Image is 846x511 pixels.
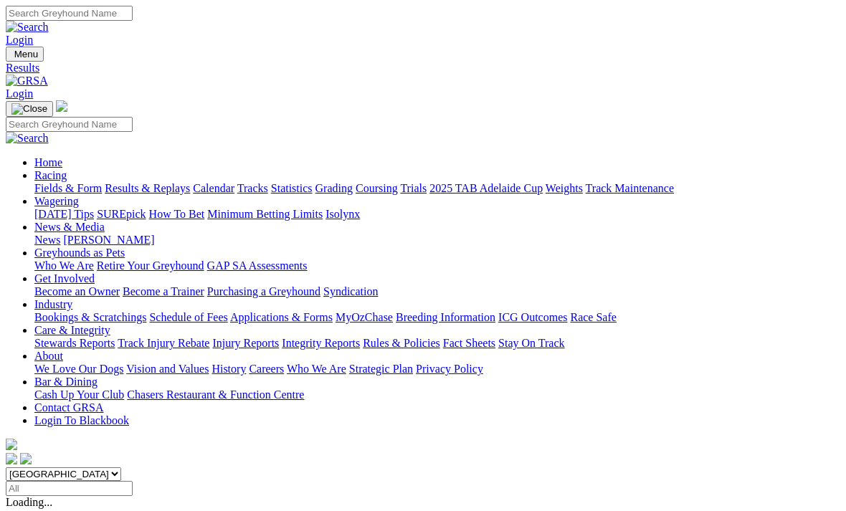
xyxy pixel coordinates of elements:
[230,311,333,323] a: Applications & Forms
[149,208,205,220] a: How To Bet
[34,350,63,362] a: About
[6,481,133,496] input: Select date
[149,311,227,323] a: Schedule of Fees
[34,337,115,349] a: Stewards Reports
[6,101,53,117] button: Toggle navigation
[249,363,284,375] a: Careers
[34,388,840,401] div: Bar & Dining
[6,62,840,75] a: Results
[34,208,94,220] a: [DATE] Tips
[34,311,146,323] a: Bookings & Scratchings
[325,208,360,220] a: Isolynx
[6,132,49,145] img: Search
[34,195,79,207] a: Wagering
[570,311,616,323] a: Race Safe
[34,182,102,194] a: Fields & Form
[212,337,279,349] a: Injury Reports
[123,285,204,297] a: Become a Trainer
[336,311,393,323] a: MyOzChase
[34,182,840,195] div: Racing
[396,311,495,323] a: Breeding Information
[237,182,268,194] a: Tracks
[207,259,308,272] a: GAP SA Assessments
[105,182,190,194] a: Results & Replays
[34,311,840,324] div: Industry
[400,182,427,194] a: Trials
[34,388,124,401] a: Cash Up Your Club
[34,285,840,298] div: Get Involved
[126,363,209,375] a: Vision and Values
[6,6,133,21] input: Search
[63,234,154,246] a: [PERSON_NAME]
[6,87,33,100] a: Login
[6,47,44,62] button: Toggle navigation
[443,337,495,349] a: Fact Sheets
[34,376,98,388] a: Bar & Dining
[11,103,47,115] img: Close
[34,414,129,426] a: Login To Blackbook
[34,221,105,233] a: News & Media
[34,234,840,247] div: News & Media
[546,182,583,194] a: Weights
[586,182,674,194] a: Track Maintenance
[14,49,38,59] span: Menu
[6,496,52,508] span: Loading...
[207,285,320,297] a: Purchasing a Greyhound
[34,298,72,310] a: Industry
[127,388,304,401] a: Chasers Restaurant & Function Centre
[34,169,67,181] a: Racing
[97,208,146,220] a: SUREpick
[20,453,32,464] img: twitter.svg
[34,259,94,272] a: Who We Are
[34,337,840,350] div: Care & Integrity
[97,259,204,272] a: Retire Your Greyhound
[34,401,103,414] a: Contact GRSA
[6,117,133,132] input: Search
[6,453,17,464] img: facebook.svg
[315,182,353,194] a: Grading
[323,285,378,297] a: Syndication
[34,363,840,376] div: About
[56,100,67,112] img: logo-grsa-white.png
[34,272,95,285] a: Get Involved
[34,285,120,297] a: Become an Owner
[498,337,564,349] a: Stay On Track
[349,363,413,375] a: Strategic Plan
[34,156,62,168] a: Home
[271,182,313,194] a: Statistics
[34,247,125,259] a: Greyhounds as Pets
[34,324,110,336] a: Care & Integrity
[356,182,398,194] a: Coursing
[34,208,840,221] div: Wagering
[118,337,209,349] a: Track Injury Rebate
[6,439,17,450] img: logo-grsa-white.png
[416,363,483,375] a: Privacy Policy
[211,363,246,375] a: History
[6,75,48,87] img: GRSA
[34,234,60,246] a: News
[34,363,123,375] a: We Love Our Dogs
[207,208,323,220] a: Minimum Betting Limits
[34,259,840,272] div: Greyhounds as Pets
[282,337,360,349] a: Integrity Reports
[287,363,346,375] a: Who We Are
[429,182,543,194] a: 2025 TAB Adelaide Cup
[363,337,440,349] a: Rules & Policies
[6,34,33,46] a: Login
[6,21,49,34] img: Search
[193,182,234,194] a: Calendar
[498,311,567,323] a: ICG Outcomes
